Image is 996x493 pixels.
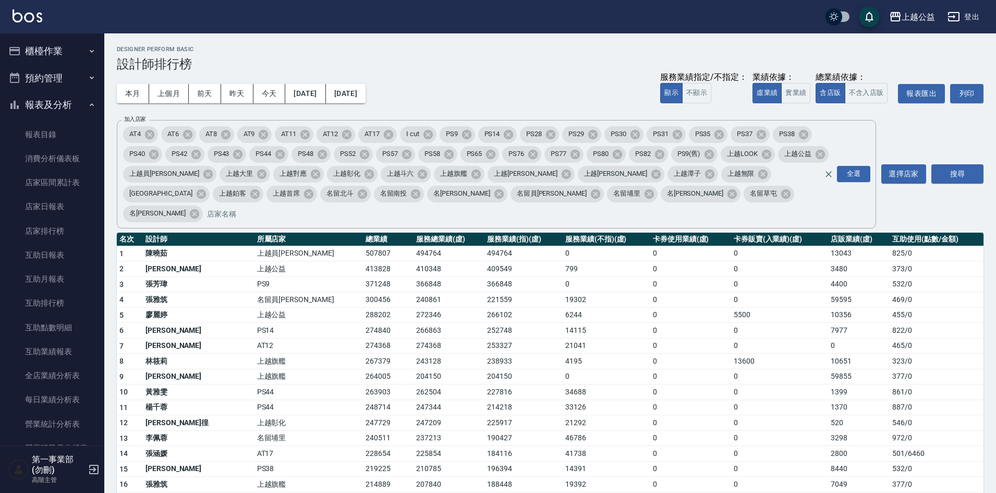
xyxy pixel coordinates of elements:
div: PS42 [165,146,204,163]
span: [GEOGRAPHIC_DATA] [123,188,199,199]
h2: Designer Perform Basic [117,46,983,53]
td: 13043 [828,246,890,261]
h5: 第一事業部 (勿刪) [32,454,85,475]
div: 名留埔里 [607,186,658,202]
span: 上越首席 [266,188,306,199]
span: PS82 [629,149,657,159]
td: 上越旗艦 [254,369,363,384]
td: 204150 [484,369,563,384]
td: 274840 [363,323,414,339]
span: 5 [119,311,124,319]
div: PS35 [689,126,728,143]
div: PS77 [544,146,584,163]
div: 名[PERSON_NAME] [123,206,203,222]
td: 887 / 0 [890,400,983,415]
span: AT12 [317,129,344,139]
button: 顯示 [660,83,683,103]
td: 張雅筑 [143,292,254,308]
span: 名[PERSON_NAME] [427,188,496,199]
td: 274368 [363,338,414,354]
div: 上越鉑客 [213,186,263,202]
td: 262504 [414,384,484,400]
td: 21041 [563,338,650,354]
td: 楊千蓉 [143,400,254,415]
td: PS44 [254,384,363,400]
td: 0 [563,369,650,384]
span: PS52 [334,149,362,159]
td: 0 [731,384,828,400]
div: 上越[PERSON_NAME] [578,166,664,183]
td: 4400 [828,276,890,292]
td: 1370 [828,400,890,415]
button: 列印 [950,84,983,103]
span: 3 [119,280,124,288]
td: 227816 [484,384,563,400]
div: AT4 [123,126,158,143]
span: 名[PERSON_NAME] [123,208,192,219]
button: 上越公益 [885,6,939,28]
td: 0 [650,400,731,415]
span: 名[PERSON_NAME] [661,188,730,199]
td: 林筱莉 [143,354,254,369]
td: 0 [731,338,828,354]
h3: 設計師排行榜 [117,57,983,71]
div: 上越無限 [721,166,772,183]
td: 214218 [484,400,563,415]
td: PS14 [254,323,363,339]
td: 14115 [563,323,650,339]
div: PS9(舊) [671,146,718,163]
button: 登出 [943,7,983,27]
span: 上越彰化 [327,169,367,179]
span: 上越鉑客 [213,188,252,199]
button: save [859,6,880,27]
th: 卡券使用業績(虛) [650,233,731,246]
td: 238933 [484,354,563,369]
td: 0 [731,400,828,415]
button: 不顯示 [682,83,711,103]
td: 799 [563,261,650,277]
div: PS43 [208,146,247,163]
span: PS9 [440,129,464,139]
span: PS38 [773,129,801,139]
td: 上越公益 [254,261,363,277]
button: 選擇店家 [881,164,926,184]
div: PS57 [376,146,415,163]
button: 搜尋 [931,164,983,184]
span: 名留埔里 [607,188,647,199]
td: 廖麗婷 [143,307,254,323]
td: 上越公益 [254,307,363,323]
div: PS38 [773,126,812,143]
td: 494764 [414,246,484,261]
img: Logo [13,9,42,22]
td: 0 [650,323,731,339]
span: AT17 [358,129,386,139]
div: AT17 [358,126,397,143]
th: 服務總業績(虛) [414,233,484,246]
span: PS9(舊) [671,149,707,159]
span: AT4 [123,129,147,139]
div: PS82 [629,146,668,163]
th: 店販業績(虛) [828,233,890,246]
td: 名留員[PERSON_NAME] [254,292,363,308]
span: 上越大里 [220,169,259,179]
span: 12 [119,418,128,427]
button: Open [835,164,872,184]
td: 0 [731,369,828,384]
td: 288202 [363,307,414,323]
button: 含店販 [816,83,845,103]
div: 上越LOOK [721,146,775,163]
th: 設計師 [143,233,254,246]
a: 消費分析儀表板 [4,147,100,171]
td: 494764 [484,246,563,261]
span: 11 [119,403,128,412]
a: 店家日報表 [4,195,100,219]
td: 5500 [731,307,828,323]
td: 陳曉茹 [143,246,254,261]
a: 店家排行榜 [4,219,100,243]
button: 報表及分析 [4,91,100,118]
td: 0 [563,276,650,292]
td: 1399 [828,384,890,400]
td: 465 / 0 [890,338,983,354]
td: 0 [650,307,731,323]
a: 互助日報表 [4,243,100,267]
